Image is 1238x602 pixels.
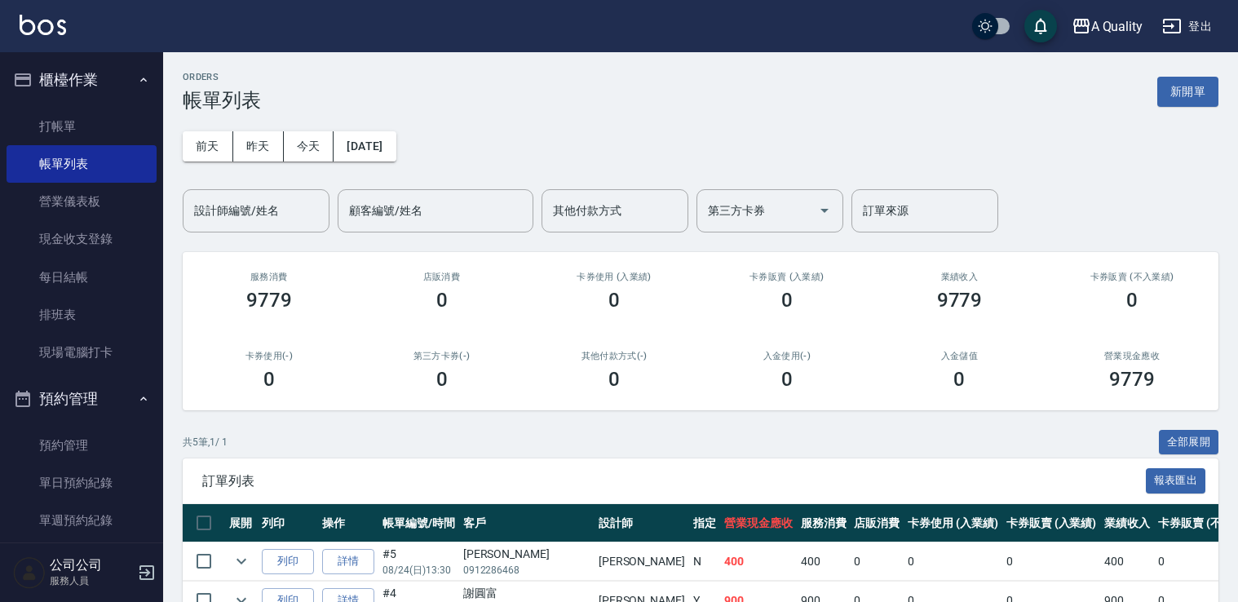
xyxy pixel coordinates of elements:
a: 詳情 [322,549,374,574]
th: 營業現金應收 [720,504,797,542]
h2: 業績收入 [893,272,1027,282]
a: 報表匯出 [1146,472,1206,488]
h3: 0 [608,368,620,391]
img: Logo [20,15,66,35]
h5: 公司公司 [50,557,133,573]
a: 新開單 [1157,83,1218,99]
h2: 卡券使用(-) [202,351,336,361]
h3: 9779 [246,289,292,312]
a: 打帳單 [7,108,157,145]
p: 服務人員 [50,573,133,588]
h2: ORDERS [183,72,261,82]
button: 今天 [284,131,334,162]
button: 預約管理 [7,378,157,420]
h3: 0 [608,289,620,312]
button: Open [811,197,838,224]
a: 每日結帳 [7,259,157,296]
th: 卡券使用 (入業績) [904,504,1002,542]
td: 0 [850,542,904,581]
h2: 卡券使用 (入業績) [547,272,681,282]
button: save [1024,10,1057,42]
th: 列印 [258,504,318,542]
span: 訂單列表 [202,473,1146,489]
p: 0912286468 [463,563,590,578]
td: 0 [1002,542,1101,581]
th: 設計師 [595,504,689,542]
td: 400 [1100,542,1154,581]
h2: 營業現金應收 [1065,351,1199,361]
p: 共 5 筆, 1 / 1 [183,435,228,449]
th: 展開 [225,504,258,542]
th: 卡券販賣 (入業績) [1002,504,1101,542]
td: 400 [797,542,851,581]
th: 客戶 [459,504,595,542]
h3: 服務消費 [202,272,336,282]
a: 預約管理 [7,427,157,464]
th: 操作 [318,504,378,542]
h3: 0 [953,368,965,391]
td: 400 [720,542,797,581]
h3: 0 [436,289,448,312]
div: [PERSON_NAME] [463,546,590,563]
p: 08/24 (日) 13:30 [382,563,455,578]
button: 全部展開 [1159,430,1219,455]
button: 登出 [1156,11,1218,42]
td: #5 [378,542,459,581]
a: 排班表 [7,296,157,334]
td: 0 [904,542,1002,581]
h2: 入金儲值 [893,351,1027,361]
a: 現場電腦打卡 [7,334,157,371]
h3: 帳單列表 [183,89,261,112]
h3: 9779 [1109,368,1155,391]
button: 前天 [183,131,233,162]
h3: 0 [781,289,793,312]
a: 營業儀表板 [7,183,157,220]
a: 帳單列表 [7,145,157,183]
a: 現金收支登錄 [7,220,157,258]
th: 帳單編號/時間 [378,504,459,542]
button: 昨天 [233,131,284,162]
th: 服務消費 [797,504,851,542]
img: Person [13,556,46,589]
div: A Quality [1091,16,1143,37]
h3: 0 [436,368,448,391]
td: [PERSON_NAME] [595,542,689,581]
h2: 卡券販賣 (入業績) [720,272,854,282]
h3: 9779 [937,289,983,312]
h2: 店販消費 [375,272,509,282]
button: expand row [229,549,254,573]
button: [DATE] [334,131,396,162]
button: 新開單 [1157,77,1218,107]
th: 指定 [689,504,720,542]
button: 櫃檯作業 [7,59,157,101]
h2: 第三方卡券(-) [375,351,509,361]
button: 列印 [262,549,314,574]
th: 業績收入 [1100,504,1154,542]
h2: 卡券販賣 (不入業績) [1065,272,1199,282]
a: 單日預約紀錄 [7,464,157,502]
h3: 0 [1126,289,1138,312]
a: 單週預約紀錄 [7,502,157,539]
th: 店販消費 [850,504,904,542]
button: A Quality [1065,10,1150,43]
h2: 入金使用(-) [720,351,854,361]
h2: 其他付款方式(-) [547,351,681,361]
button: 報表匯出 [1146,468,1206,494]
div: 謝圓富 [463,585,590,602]
td: N [689,542,720,581]
h3: 0 [781,368,793,391]
h3: 0 [263,368,275,391]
